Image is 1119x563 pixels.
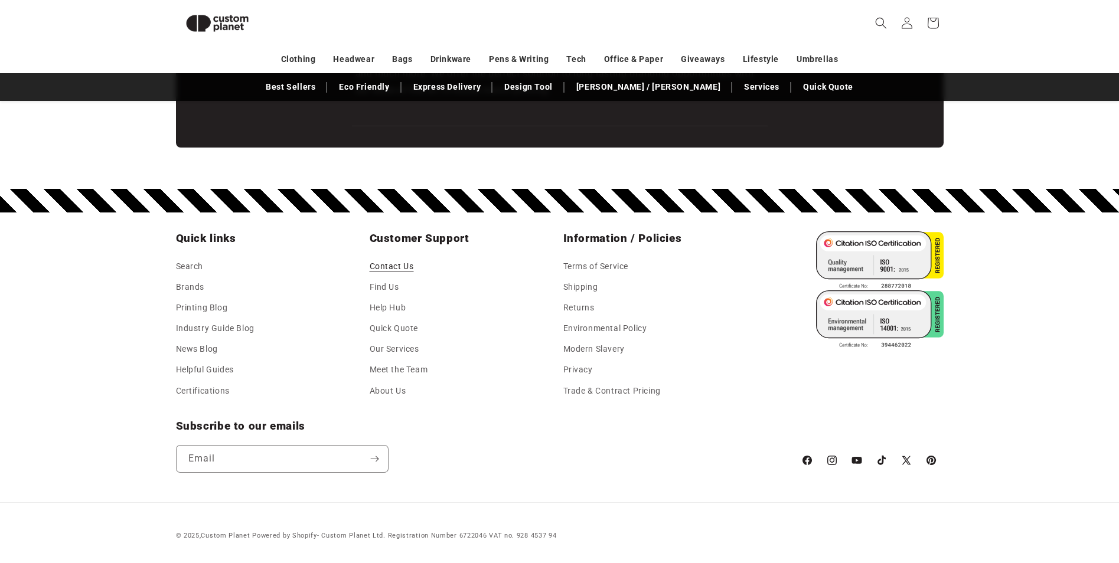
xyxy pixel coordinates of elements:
a: Quick Quote [797,77,859,97]
a: Quick Quote [370,318,419,339]
a: [PERSON_NAME] / [PERSON_NAME] [570,77,726,97]
a: Powered by Shopify [252,532,317,539]
iframe: Chat Widget [922,436,1119,563]
a: Printing Blog [176,297,228,318]
iframe: Customer reviews powered by Trustpilot [352,108,768,126]
a: Best Sellers [260,77,321,97]
a: Terms of Service [563,259,629,277]
a: Design Tool [498,77,559,97]
a: Lifestyle [743,49,779,70]
h2: Information / Policies [563,231,750,246]
a: Industry Guide Blog [176,318,255,339]
a: Find Us [370,277,399,297]
a: Pens & Writing [489,49,549,70]
a: News Blog [176,339,218,359]
a: Search [176,259,204,277]
a: Express Delivery [407,77,487,97]
a: Drinkware [430,49,471,70]
img: ISO 14001 Certified [816,290,944,349]
a: Clothing [281,49,316,70]
a: Headwear [333,49,374,70]
summary: Search [868,10,894,36]
a: Certifications [176,381,230,401]
a: Office & Paper [604,49,663,70]
button: Subscribe [362,445,388,473]
a: About Us [370,381,406,401]
a: Brands [176,277,205,297]
a: Tech [566,49,586,70]
img: ISO 9001 Certified [816,231,944,290]
h2: Customer Support [370,231,556,246]
small: - Custom Planet Ltd. Registration Number 6722046 VAT no. 928 4537 94 [252,532,556,539]
a: Contact Us [370,259,414,277]
h2: Quick links [176,231,363,246]
a: Custom Planet [201,532,250,539]
a: Eco Friendly [333,77,395,97]
a: Shipping [563,277,598,297]
a: Trade & Contract Pricing [563,381,661,401]
a: Environmental Policy [563,318,647,339]
a: Help Hub [370,297,406,318]
a: Privacy [563,359,593,380]
a: Our Services [370,339,419,359]
a: Helpful Guides [176,359,234,380]
a: Modern Slavery [563,339,625,359]
a: Umbrellas [797,49,838,70]
a: Giveaways [681,49,725,70]
a: Bags [392,49,412,70]
h2: Subscribe to our emails [176,419,789,433]
a: Returns [563,297,595,318]
img: Custom Planet [176,5,259,42]
a: Services [738,77,785,97]
a: Meet the Team [370,359,428,380]
small: © 2025, [176,532,250,539]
